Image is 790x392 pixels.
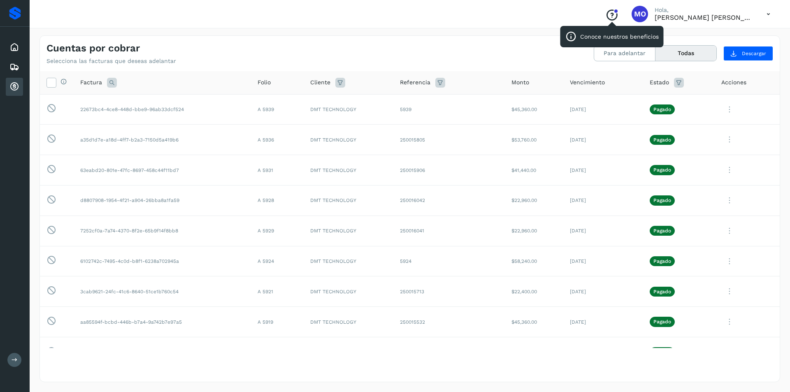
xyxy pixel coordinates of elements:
[251,276,304,307] td: A 5921
[655,46,716,61] button: Todas
[304,246,393,276] td: DMT TECHNOLOGY
[563,307,644,337] td: [DATE]
[6,38,23,56] div: Inicio
[505,216,563,246] td: $22,960.00
[580,33,659,40] p: Conoce nuestros beneficios
[74,307,251,337] td: aa85594f-bcbd-446b-b7a4-9a742b7e97a5
[655,7,753,14] p: Hola,
[393,185,505,216] td: 250016042
[6,58,23,76] div: Embarques
[505,125,563,155] td: $53,760.00
[505,94,563,125] td: $45,360.00
[653,319,671,325] p: Pagado
[505,276,563,307] td: $22,400.00
[393,246,505,276] td: 5924
[304,276,393,307] td: DMT TECHNOLOGY
[505,337,563,367] td: $58,240.00
[251,125,304,155] td: A 5936
[393,337,505,367] td: 250015032
[653,137,671,143] p: Pagado
[605,16,618,22] a: Conoce nuestros beneficios
[393,125,505,155] td: 250015805
[594,46,655,61] button: Para adelantar
[74,337,251,367] td: dd0a1ab3-a26e-49b2-8999-8eb6486662d7
[393,216,505,246] td: 250016041
[563,276,644,307] td: [DATE]
[505,246,563,276] td: $58,240.00
[721,78,746,87] span: Acciones
[400,78,430,87] span: Referencia
[74,155,251,186] td: 63eabd20-801e-47fc-8697-458c44f11bd7
[505,155,563,186] td: $41,440.00
[251,94,304,125] td: A 5939
[74,276,251,307] td: 3cab9621-24fc-41c6-8640-51ce1b760c54
[563,337,644,367] td: [DATE]
[304,94,393,125] td: DMT TECHNOLOGY
[304,337,393,367] td: DMT TECHNOLOGY
[6,78,23,96] div: Cuentas por cobrar
[742,50,766,57] span: Descargar
[258,78,271,87] span: Folio
[653,228,671,234] p: Pagado
[563,216,644,246] td: [DATE]
[511,78,529,87] span: Monto
[304,185,393,216] td: DMT TECHNOLOGY
[46,42,140,54] h4: Cuentas por cobrar
[505,185,563,216] td: $22,960.00
[563,125,644,155] td: [DATE]
[653,107,671,112] p: Pagado
[655,14,753,21] p: Macaria Olvera Camarillo
[304,155,393,186] td: DMT TECHNOLOGY
[304,125,393,155] td: DMT TECHNOLOGY
[505,307,563,337] td: $45,360.00
[393,94,505,125] td: 5939
[563,94,644,125] td: [DATE]
[723,46,773,61] button: Descargar
[74,246,251,276] td: 6102742c-7495-4c0d-b8f1-6238a702945a
[393,155,505,186] td: 250015906
[251,307,304,337] td: A 5919
[251,185,304,216] td: A 5928
[393,307,505,337] td: 250015532
[563,246,644,276] td: [DATE]
[310,78,330,87] span: Cliente
[251,337,304,367] td: A 5916
[251,246,304,276] td: A 5924
[74,185,251,216] td: d8807908-1954-4f21-a904-26bba8a1fa59
[653,289,671,295] p: Pagado
[251,155,304,186] td: A 5931
[563,185,644,216] td: [DATE]
[393,276,505,307] td: 250015713
[304,307,393,337] td: DMT TECHNOLOGY
[653,258,671,264] p: Pagado
[74,125,251,155] td: a35d1d7e-a18d-4ff7-b2a3-7150d5a419b6
[74,216,251,246] td: 7252cf0a-7a74-4370-8f2e-65b9f14f8bb8
[46,58,176,65] p: Selecciona las facturas que deseas adelantar
[653,167,671,173] p: Pagado
[563,155,644,186] td: [DATE]
[653,197,671,203] p: Pagado
[251,216,304,246] td: A 5929
[570,78,605,87] span: Vencimiento
[74,94,251,125] td: 22673bc4-4ce8-448d-bbe9-96ab33dcf524
[80,78,102,87] span: Factura
[650,78,669,87] span: Estado
[304,216,393,246] td: DMT TECHNOLOGY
